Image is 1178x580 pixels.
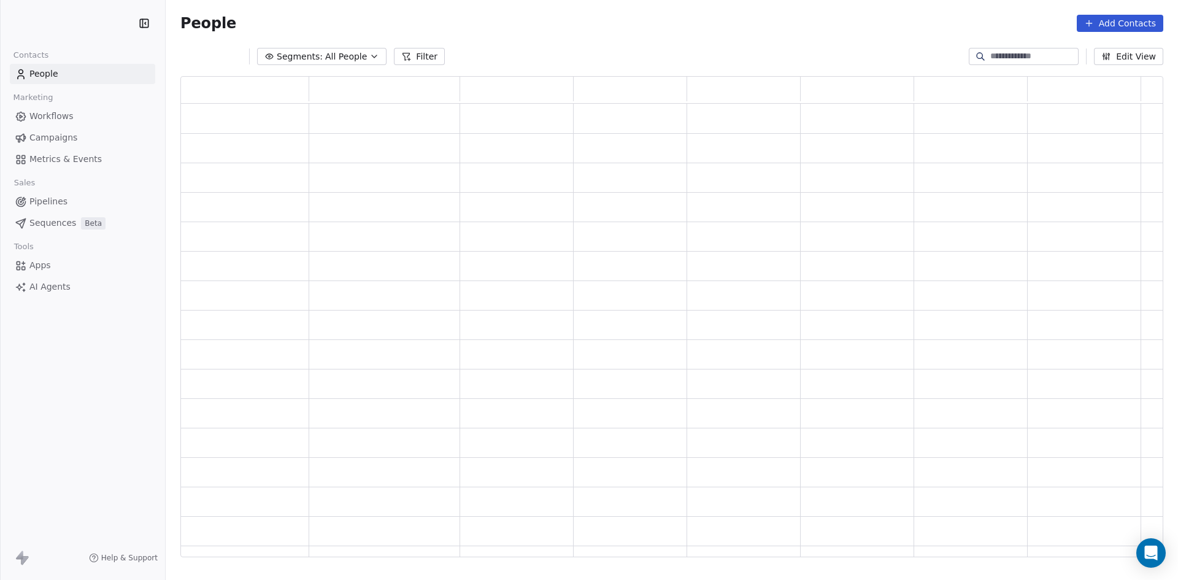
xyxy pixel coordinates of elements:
[81,217,106,230] span: Beta
[10,277,155,297] a: AI Agents
[10,149,155,169] a: Metrics & Events
[10,128,155,148] a: Campaigns
[1136,538,1166,568] div: Open Intercom Messenger
[10,64,155,84] a: People
[29,195,67,208] span: Pipelines
[89,553,158,563] a: Help & Support
[29,131,77,144] span: Campaigns
[8,46,54,64] span: Contacts
[394,48,445,65] button: Filter
[10,213,155,233] a: SequencesBeta
[10,106,155,126] a: Workflows
[180,14,236,33] span: People
[101,553,158,563] span: Help & Support
[1094,48,1163,65] button: Edit View
[9,238,39,256] span: Tools
[29,280,71,293] span: AI Agents
[1077,15,1163,32] button: Add Contacts
[29,153,102,166] span: Metrics & Events
[29,68,58,80] span: People
[10,255,155,276] a: Apps
[29,217,76,230] span: Sequences
[9,174,40,192] span: Sales
[29,110,74,123] span: Workflows
[325,50,367,63] span: All People
[29,259,51,272] span: Apps
[277,50,323,63] span: Segments:
[10,191,155,212] a: Pipelines
[8,88,58,107] span: Marketing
